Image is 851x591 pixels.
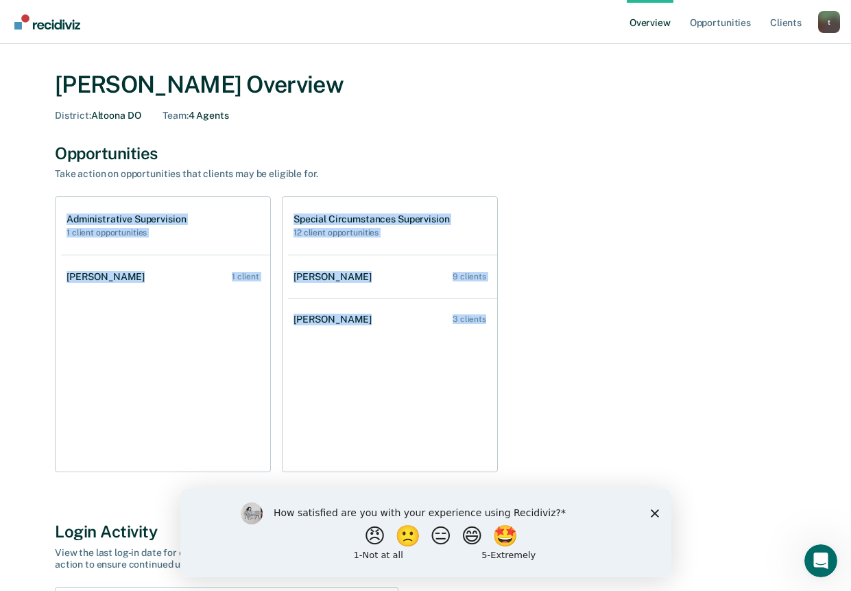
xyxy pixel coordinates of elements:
[61,257,270,297] a: [PERSON_NAME] 1 client
[55,522,796,542] div: Login Activity
[55,168,535,180] div: Take action on opportunities that clients may be eligible for.
[293,271,377,283] div: [PERSON_NAME]
[288,257,497,297] a: [PERSON_NAME] 9 clients
[818,11,840,33] div: t
[232,272,259,281] div: 1 client
[180,489,671,577] iframe: Survey by Kim from Recidiviz
[293,314,377,325] div: [PERSON_NAME]
[55,71,796,99] div: [PERSON_NAME] Overview
[288,300,497,339] a: [PERSON_NAME] 3 clients
[163,110,188,121] span: Team :
[55,110,141,121] div: Altoona DO
[67,213,186,225] h1: Administrative Supervision
[818,11,840,33] button: Profile dropdown button
[55,143,796,163] div: Opportunities
[55,547,535,570] div: View the last log-in date for each agent. Any agent inactive for over 30 days will be flagged, so...
[293,213,449,225] h1: Special Circumstances Supervision
[14,14,80,30] img: Recidiviz
[804,544,837,577] iframe: Intercom live chat
[453,314,486,324] div: 3 clients
[293,228,449,237] h2: 12 client opportunities
[453,272,486,281] div: 9 clients
[67,271,150,283] div: [PERSON_NAME]
[67,228,186,237] h2: 1 client opportunities
[55,110,91,121] span: District :
[163,110,228,121] div: 4 Agents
